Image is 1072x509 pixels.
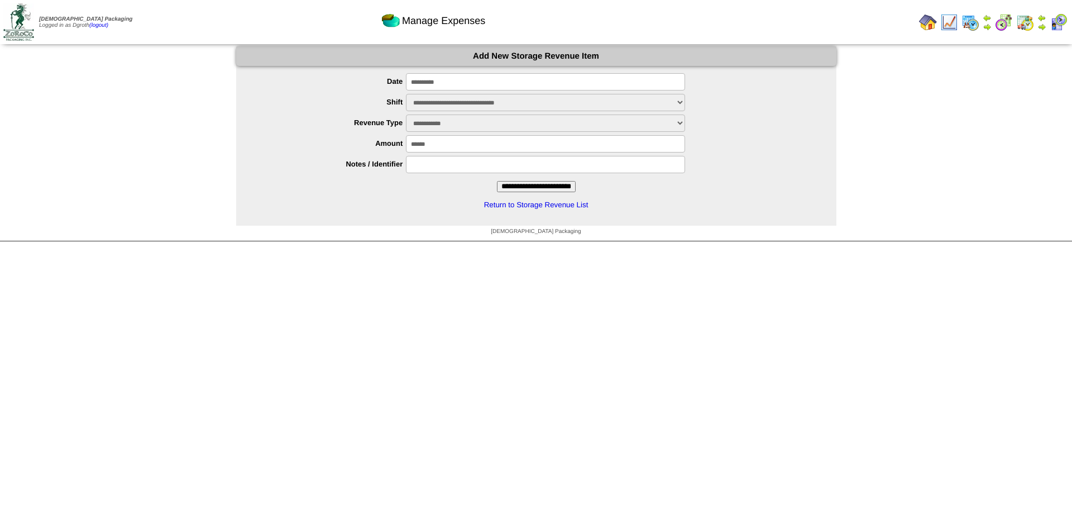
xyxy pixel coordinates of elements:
[259,139,406,148] label: Amount
[259,118,406,127] label: Revenue Type
[983,22,992,31] img: arrowright.gif
[259,77,406,85] label: Date
[1037,22,1046,31] img: arrowright.gif
[940,13,958,31] img: line_graph.gif
[995,13,1013,31] img: calendarblend.gif
[39,16,132,28] span: Logged in as Dgroth
[259,160,406,168] label: Notes / Identifier
[983,13,992,22] img: arrowleft.gif
[39,16,132,22] span: [DEMOGRAPHIC_DATA] Packaging
[236,46,836,66] div: Add New Storage Revenue Item
[484,201,588,209] a: Return to Storage Revenue List
[402,15,485,27] span: Manage Expenses
[1016,13,1034,31] img: calendarinout.gif
[3,3,34,41] img: zoroco-logo-small.webp
[1037,13,1046,22] img: arrowleft.gif
[382,12,400,30] img: pie_chart2.png
[961,13,979,31] img: calendarprod.gif
[89,22,108,28] a: (logout)
[919,13,937,31] img: home.gif
[491,229,581,235] span: [DEMOGRAPHIC_DATA] Packaging
[259,98,406,106] label: Shift
[1050,13,1068,31] img: calendarcustomer.gif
